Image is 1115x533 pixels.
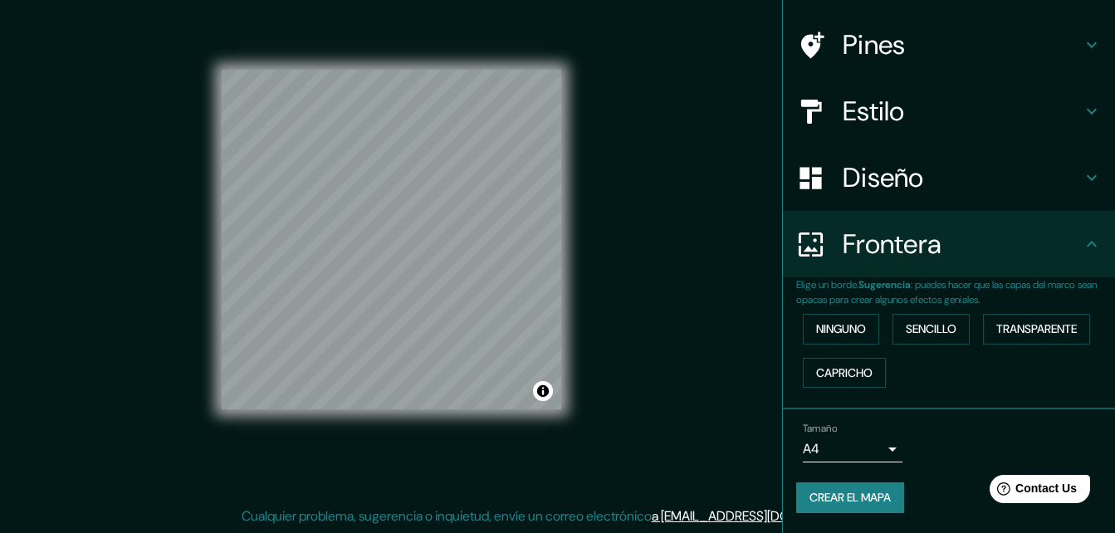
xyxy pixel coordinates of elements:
a: a [EMAIL_ADDRESS][DOMAIN_NAME] [652,507,866,525]
div: Pines [783,12,1115,78]
div: Estilo [783,78,1115,144]
p: Cualquier problema, sugerencia o inquietud, envíe un correo electrónico . [242,506,868,526]
h4: Pines [843,28,1082,61]
b: Sugerencia [858,278,911,291]
button: Alternar atribución [533,381,553,401]
button: Capricho [803,358,886,389]
button: Sencillo [892,314,970,345]
button: Transparente [983,314,1090,345]
button: Crear el mapa [796,482,904,513]
canvas: Mapa [222,70,561,409]
div: A4 [803,436,902,462]
div: Diseño [783,144,1115,211]
h4: Diseño [843,161,1082,194]
button: Ninguno [803,314,879,345]
font: Transparente [996,319,1077,340]
p: Elige un borde. : puedes hacer que las capas del marco sean opacas para crear algunos efectos gen... [796,277,1115,307]
font: Capricho [816,363,873,384]
h4: Estilo [843,95,1082,128]
iframe: Help widget launcher [967,468,1097,515]
h4: Frontera [843,227,1082,261]
div: Frontera [783,211,1115,277]
font: Sencillo [906,319,956,340]
font: Crear el mapa [809,487,891,508]
label: Tamaño [803,422,837,436]
font: Ninguno [816,319,866,340]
